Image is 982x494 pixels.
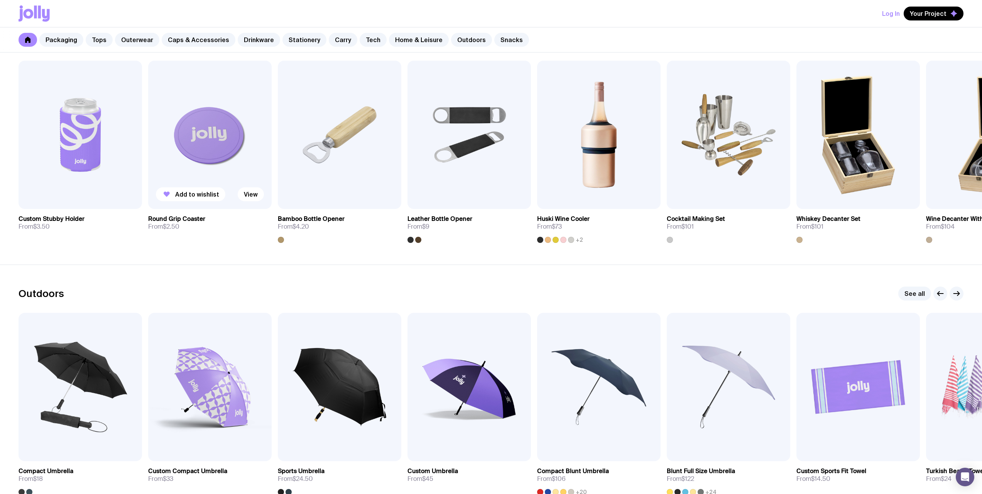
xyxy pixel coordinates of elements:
span: $4.20 [292,222,309,231]
img: tab_domain_overview_orange.svg [21,45,27,51]
a: Custom UmbrellaFrom$45 [407,461,531,489]
h3: Leather Bottle Opener [407,215,472,223]
span: $3.50 [33,222,50,231]
span: From [796,475,830,483]
h3: Compact Umbrella [19,467,73,475]
h3: Huski Wine Cooler [537,215,590,223]
a: Tech [360,33,387,47]
span: $33 [163,475,173,483]
span: From [667,475,694,483]
button: Log In [882,7,900,20]
span: From [148,223,179,231]
h3: Custom Umbrella [407,467,458,475]
span: Your Project [910,10,947,17]
a: Stationery [282,33,326,47]
a: Custom Sports Fit TowelFrom$14.50 [796,461,920,489]
a: Caps & Accessories [162,33,235,47]
a: Custom Stubby HolderFrom$3.50 [19,209,142,237]
img: website_grey.svg [12,20,19,26]
div: Domain Overview [29,46,69,51]
span: From [148,475,173,483]
a: Tops [86,33,113,47]
span: From [278,475,313,483]
span: From [407,223,429,231]
span: $73 [552,222,562,231]
h3: Custom Stubby Holder [19,215,85,223]
span: $24 [941,475,952,483]
span: +2 [576,237,583,243]
span: Add to wishlist [175,190,219,198]
span: $122 [681,475,694,483]
h3: Sports Umbrella [278,467,325,475]
a: Whiskey Decanter SetFrom$101 [796,209,920,243]
a: Outerwear [115,33,159,47]
button: Add to wishlist [156,187,225,201]
span: From [19,223,50,231]
a: Packaging [39,33,83,47]
h2: Outdoors [19,288,64,299]
span: $14.50 [811,475,830,483]
a: Outdoors [451,33,492,47]
h3: Custom Sports Fit Towel [796,467,866,475]
h3: Cocktail Making Set [667,215,725,223]
span: From [407,475,433,483]
span: $18 [33,475,43,483]
div: Keywords by Traffic [85,46,130,51]
div: v 4.0.25 [22,12,38,19]
span: $9 [422,222,429,231]
span: $104 [941,222,955,231]
a: Snacks [494,33,529,47]
span: $101 [681,222,694,231]
a: Drinkware [238,33,280,47]
span: From [537,223,562,231]
img: logo_orange.svg [12,12,19,19]
img: tab_keywords_by_traffic_grey.svg [77,45,83,51]
span: From [667,223,694,231]
span: From [796,223,823,231]
span: From [278,223,309,231]
h3: Round Grip Coaster [148,215,205,223]
a: Custom Compact UmbrellaFrom$33 [148,461,272,489]
a: Carry [329,33,357,47]
h3: Blunt Full Size Umbrella [667,467,735,475]
span: From [537,475,566,483]
a: Huski Wine CoolerFrom$73+2 [537,209,661,243]
span: $45 [422,475,433,483]
span: From [926,223,955,231]
span: $2.50 [163,222,179,231]
h3: Compact Blunt Umbrella [537,467,609,475]
a: Round Grip CoasterFrom$2.50 [148,209,272,237]
span: From [19,475,43,483]
a: Leather Bottle OpenerFrom$9 [407,209,531,243]
a: View [238,187,264,201]
span: $101 [811,222,823,231]
a: See all [898,287,931,300]
a: Bamboo Bottle OpenerFrom$4.20 [278,209,401,243]
a: Cocktail Making SetFrom$101 [667,209,790,243]
h3: Custom Compact Umbrella [148,467,227,475]
a: Home & Leisure [389,33,449,47]
h3: Bamboo Bottle Opener [278,215,345,223]
button: Your Project [904,7,963,20]
div: Open Intercom Messenger [956,468,974,486]
div: Domain: [DOMAIN_NAME] [20,20,85,26]
h3: Whiskey Decanter Set [796,215,860,223]
span: $24.50 [292,475,313,483]
span: $106 [552,475,566,483]
span: From [926,475,952,483]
